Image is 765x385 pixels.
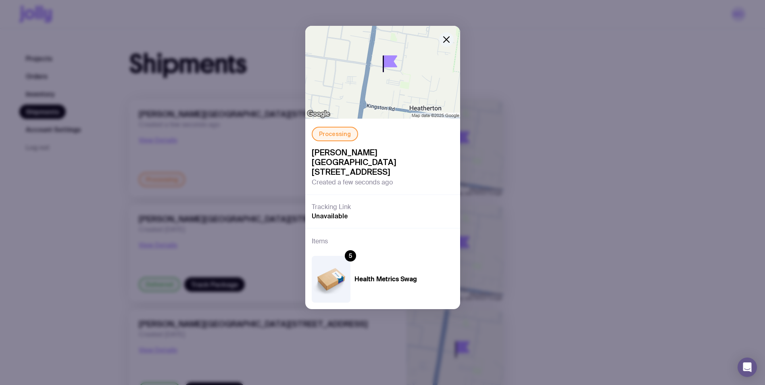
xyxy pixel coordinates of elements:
h4: Health Metrics Swag [354,275,417,283]
div: Open Intercom Messenger [738,358,757,377]
img: staticmap [305,26,460,119]
span: Created a few seconds ago [312,178,393,186]
div: Processing [312,127,358,141]
span: [PERSON_NAME][GEOGRAPHIC_DATA][STREET_ADDRESS] [312,148,454,177]
h3: Tracking Link [312,203,351,211]
div: 5 [345,250,356,262]
span: Unavailable [312,212,348,220]
h3: Items [312,236,328,246]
